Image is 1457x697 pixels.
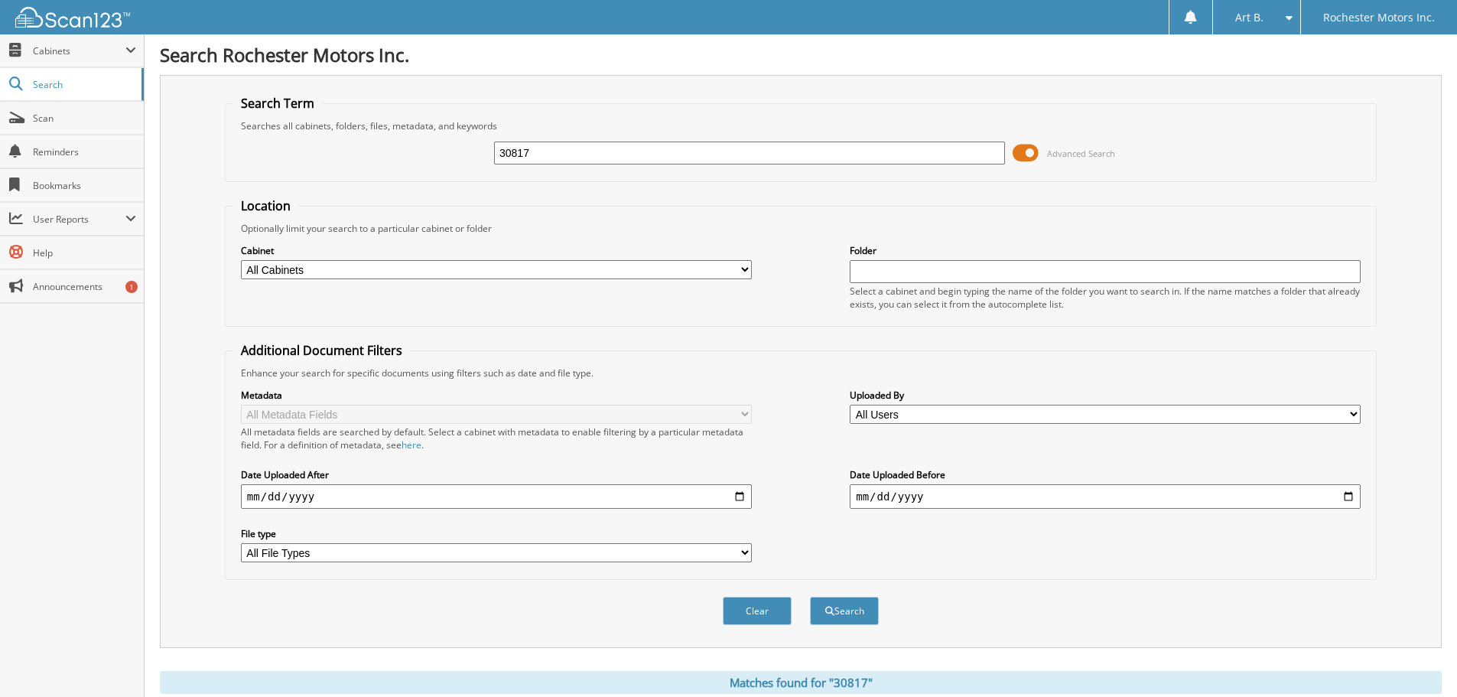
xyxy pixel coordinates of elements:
[33,179,136,192] span: Bookmarks
[160,42,1442,67] h1: Search Rochester Motors Inc.
[15,7,130,28] img: scan123-logo-white.svg
[241,468,752,481] label: Date Uploaded After
[241,425,752,451] div: All metadata fields are searched by default. Select a cabinet with metadata to enable filtering b...
[723,597,792,625] button: Clear
[233,342,410,359] legend: Additional Document Filters
[241,527,752,540] label: File type
[233,366,1368,379] div: Enhance your search for specific documents using filters such as date and file type.
[33,145,136,158] span: Reminders
[125,281,138,293] div: 1
[850,285,1361,311] div: Select a cabinet and begin typing the name of the folder you want to search in. If the name match...
[233,95,322,112] legend: Search Term
[810,597,879,625] button: Search
[160,671,1442,694] div: Matches found for "30817"
[33,246,136,259] span: Help
[241,389,752,402] label: Metadata
[1235,13,1263,22] span: Art B.
[1323,13,1435,22] span: Rochester Motors Inc.
[850,484,1361,509] input: end
[33,280,136,293] span: Announcements
[233,119,1368,132] div: Searches all cabinets, folders, files, metadata, and keywords
[241,484,752,509] input: start
[33,112,136,125] span: Scan
[33,78,134,91] span: Search
[850,389,1361,402] label: Uploaded By
[241,244,752,257] label: Cabinet
[850,468,1361,481] label: Date Uploaded Before
[850,244,1361,257] label: Folder
[233,197,298,214] legend: Location
[33,213,125,226] span: User Reports
[233,222,1368,235] div: Optionally limit your search to a particular cabinet or folder
[402,438,421,451] a: here
[33,44,125,57] span: Cabinets
[1047,148,1115,159] span: Advanced Search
